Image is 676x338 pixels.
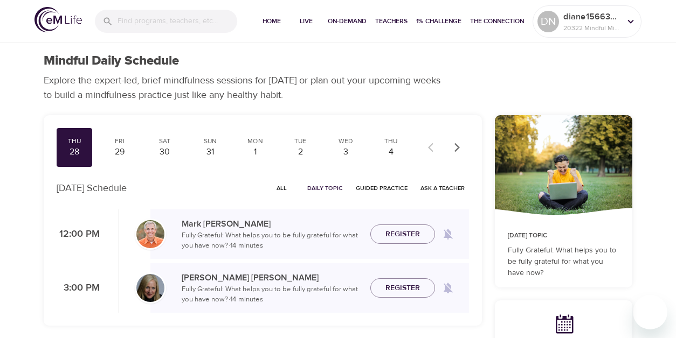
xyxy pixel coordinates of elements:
[332,137,359,146] div: Wed
[242,137,269,146] div: Mon
[57,227,100,242] p: 12:00 PM
[420,183,465,193] span: Ask a Teacher
[377,146,404,158] div: 4
[118,10,237,33] input: Find programs, teachers, etc...
[537,11,559,32] div: DN
[182,284,362,305] p: Fully Grateful: What helps you to be fully grateful for what you have now? · 14 minutes
[287,137,314,146] div: Tue
[268,183,294,193] span: All
[563,10,620,23] p: diane1566335036
[44,53,179,69] h1: Mindful Daily Schedule
[470,16,524,27] span: The Connection
[57,181,127,195] p: [DATE] Schedule
[416,16,461,27] span: 1% Challenge
[242,146,269,158] div: 1
[416,180,469,196] button: Ask a Teacher
[293,16,319,27] span: Live
[351,180,412,196] button: Guided Practice
[435,275,461,301] span: Remind me when a class goes live every Thursday at 3:00 PM
[151,137,178,146] div: Sat
[370,224,435,244] button: Register
[332,146,359,158] div: 3
[259,16,285,27] span: Home
[633,295,667,329] iframe: Button to launch messaging window
[106,146,133,158] div: 29
[356,183,408,193] span: Guided Practice
[370,278,435,298] button: Register
[44,73,448,102] p: Explore the expert-led, brief mindfulness sessions for [DATE] or plan out your upcoming weeks to ...
[563,23,620,33] p: 20322 Mindful Minutes
[328,16,367,27] span: On-Demand
[182,230,362,251] p: Fully Grateful: What helps you to be fully grateful for what you have now? · 14 minutes
[385,228,420,241] span: Register
[375,16,408,27] span: Teachers
[303,180,347,196] button: Daily Topic
[287,146,314,158] div: 2
[508,245,619,279] p: Fully Grateful: What helps you to be fully grateful for what you have now?
[377,137,404,146] div: Thu
[136,274,164,302] img: Diane_Renz-min.jpg
[182,271,362,284] p: [PERSON_NAME] [PERSON_NAME]
[35,7,82,32] img: logo
[264,180,299,196] button: All
[435,221,461,247] span: Remind me when a class goes live every Thursday at 12:00 PM
[61,146,88,158] div: 28
[197,146,224,158] div: 31
[57,281,100,295] p: 3:00 PM
[151,146,178,158] div: 30
[61,137,88,146] div: Thu
[197,137,224,146] div: Sun
[508,231,619,241] p: [DATE] Topic
[106,137,133,146] div: Fri
[307,183,343,193] span: Daily Topic
[182,217,362,230] p: Mark [PERSON_NAME]
[385,281,420,295] span: Register
[136,220,164,248] img: Mark_Pirtle-min.jpg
